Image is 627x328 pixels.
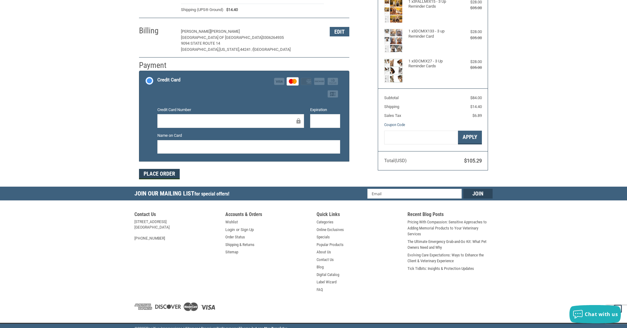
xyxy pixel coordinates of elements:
[181,47,219,52] span: [GEOGRAPHIC_DATA],
[317,264,324,270] a: Blog
[232,227,243,233] span: or
[210,29,240,34] span: [PERSON_NAME]
[407,266,474,272] a: Tick Tidbits: Insights & Protection Updates
[408,29,456,39] h4: 1 x 3DCMIX133 - 3 up Reminder Card
[139,60,175,70] h2: Payment
[139,169,180,179] button: Place Order
[384,158,407,163] span: Total (USD)
[470,104,482,109] span: $14.40
[219,47,240,52] span: [US_STATE],
[225,211,310,219] h5: Accounts & Orders
[585,311,618,318] span: Chat with us
[407,252,493,264] a: Evolving Care Expectations: Ways to Enhance the Client & Veterinary Experience
[408,59,456,69] h4: 1 x 3DCMIX27 - 3 Up Reminder Cards
[317,272,339,278] a: Digital Catalog
[157,107,304,113] label: Credit Card Number
[317,249,331,255] a: About Us
[330,27,349,36] button: Edit
[225,249,238,255] a: Sitemap
[134,211,220,219] h5: Contact Us
[472,113,482,118] span: $6.89
[384,131,458,144] input: Gift Certificate or Coupon Code
[457,29,482,35] div: $28.00
[317,211,402,219] h5: Quick Links
[225,234,245,240] a: Order Status
[470,95,482,100] span: $84.00
[181,7,223,13] span: Shipping (UPS® Ground)
[317,287,323,293] a: FAQ
[181,41,220,46] span: 9094 STATE ROUTE 14
[240,47,253,52] span: 44241 /
[241,227,254,233] a: Sign Up
[457,65,482,71] div: $35.00
[139,26,175,36] h2: Billing
[181,35,262,40] span: [GEOGRAPHIC_DATA] OF [GEOGRAPHIC_DATA]
[225,242,254,248] a: Shipping & Returns
[317,257,334,263] a: Contact Us
[310,107,340,113] label: Expiration
[458,131,482,144] button: Apply
[225,227,235,233] a: Login
[157,75,180,85] div: Credit Card
[317,219,333,225] a: Categories
[384,113,401,118] span: Sales Tax
[457,5,482,11] div: $35.00
[262,35,284,40] span: 3306264935
[317,242,344,248] a: Popular Products
[317,279,336,285] a: Label Wizard
[407,219,493,237] a: Pricing With Compassion: Sensitive Approaches to Adding Memorial Products to Your Veterinary Serv...
[384,122,405,127] a: Coupon Code
[457,59,482,65] div: $28.00
[253,47,291,52] span: [GEOGRAPHIC_DATA]
[384,104,399,109] span: Shipping
[464,158,482,164] span: $105.29
[317,227,344,233] a: Online Exclusives
[384,95,399,100] span: Subtotal
[407,211,493,219] h5: Recent Blog Posts
[367,189,462,199] input: Email
[407,239,493,251] a: The Ultimate Emergency Grab-and-Go Kit: What Pet Owners Need and Why
[134,187,232,202] h5: Join Our Mailing List
[463,189,493,199] input: Join
[181,29,210,34] span: [PERSON_NAME]
[457,35,482,41] div: $35.00
[317,234,330,240] a: Specials
[134,219,220,241] address: [STREET_ADDRESS] [GEOGRAPHIC_DATA] [PHONE_NUMBER]
[569,305,621,323] button: Chat with us
[194,191,229,197] span: for special offers!
[223,7,238,13] span: $14.40
[157,132,340,139] label: Name on Card
[225,219,238,225] a: Wishlist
